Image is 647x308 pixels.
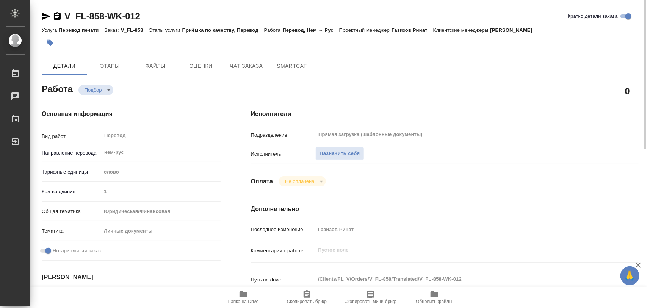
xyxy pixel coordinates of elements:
[251,109,639,119] h4: Исполнители
[315,224,606,235] input: Пустое поле
[42,133,101,140] p: Вид работ
[182,27,264,33] p: Приёмка по качеству, Перевод
[251,177,273,186] h4: Оплата
[339,27,392,33] p: Проектный менеджер
[42,109,221,119] h4: Основная информация
[279,176,326,186] div: Подбор
[392,27,433,33] p: Газизов Ринат
[228,61,265,71] span: Чат заказа
[42,208,101,215] p: Общая тематика
[101,205,220,218] div: Юридическая/Финансовая
[42,81,73,95] h2: Работа
[274,61,310,71] span: SmartCat
[339,287,403,308] button: Скопировать мини-бриф
[64,11,140,21] a: V_FL-858-WK-012
[183,61,219,71] span: Оценки
[137,61,174,71] span: Файлы
[228,299,259,304] span: Папка на Drive
[78,85,113,95] div: Подбор
[46,61,83,71] span: Детали
[315,147,364,160] button: Назначить себя
[42,227,101,235] p: Тематика
[624,268,636,284] span: 🙏
[416,299,453,304] span: Обновить файлы
[275,287,339,308] button: Скопировать бриф
[211,287,275,308] button: Папка на Drive
[251,226,316,233] p: Последнее изменение
[82,87,104,93] button: Подбор
[282,27,339,33] p: Перевод, Нем → Рус
[121,27,149,33] p: V_FL-858
[433,27,490,33] p: Клиентские менеджеры
[53,12,62,21] button: Скопировать ссылку
[251,247,316,255] p: Комментарий к работе
[42,188,101,195] p: Кол-во единиц
[251,131,316,139] p: Подразделение
[42,27,59,33] p: Услуга
[287,299,327,304] span: Скопировать бриф
[42,168,101,176] p: Тарифные единицы
[42,12,51,21] button: Скопировать ссылку для ЯМессенджера
[42,34,58,51] button: Добавить тэг
[490,27,538,33] p: [PERSON_NAME]
[101,186,220,197] input: Пустое поле
[320,149,360,158] span: Назначить себя
[315,273,606,286] textarea: /Clients/FL_V/Orders/V_FL-858/Translated/V_FL-858-WK-012
[620,266,639,285] button: 🙏
[101,166,220,178] div: слово
[104,27,121,33] p: Заказ:
[625,84,630,97] h2: 0
[283,178,316,184] button: Не оплачена
[345,299,396,304] span: Скопировать мини-бриф
[251,150,316,158] p: Исполнитель
[251,205,639,214] h4: Дополнительно
[53,247,101,255] span: Нотариальный заказ
[42,273,221,282] h4: [PERSON_NAME]
[403,287,466,308] button: Обновить файлы
[42,149,101,157] p: Направление перевода
[92,61,128,71] span: Этапы
[101,225,220,238] div: Личные документы
[59,27,104,33] p: Перевод печати
[149,27,182,33] p: Этапы услуги
[251,276,316,284] p: Путь на drive
[568,13,618,20] span: Кратко детали заказа
[264,27,283,33] p: Работа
